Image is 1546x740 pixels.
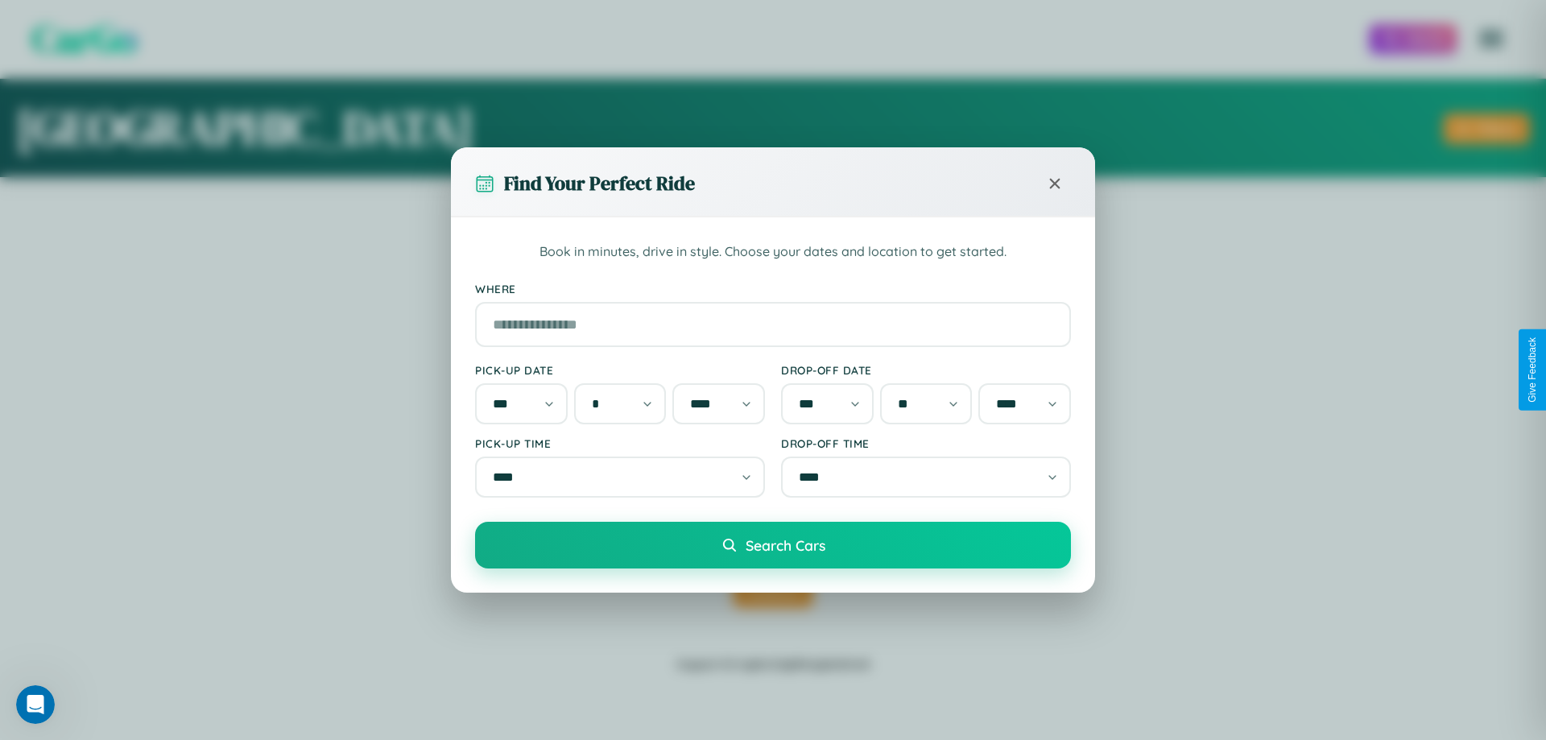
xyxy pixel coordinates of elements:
[475,363,765,377] label: Pick-up Date
[475,436,765,450] label: Pick-up Time
[475,522,1071,568] button: Search Cars
[504,170,695,196] h3: Find Your Perfect Ride
[746,536,825,554] span: Search Cars
[781,436,1071,450] label: Drop-off Time
[781,363,1071,377] label: Drop-off Date
[475,282,1071,296] label: Where
[475,242,1071,263] p: Book in minutes, drive in style. Choose your dates and location to get started.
